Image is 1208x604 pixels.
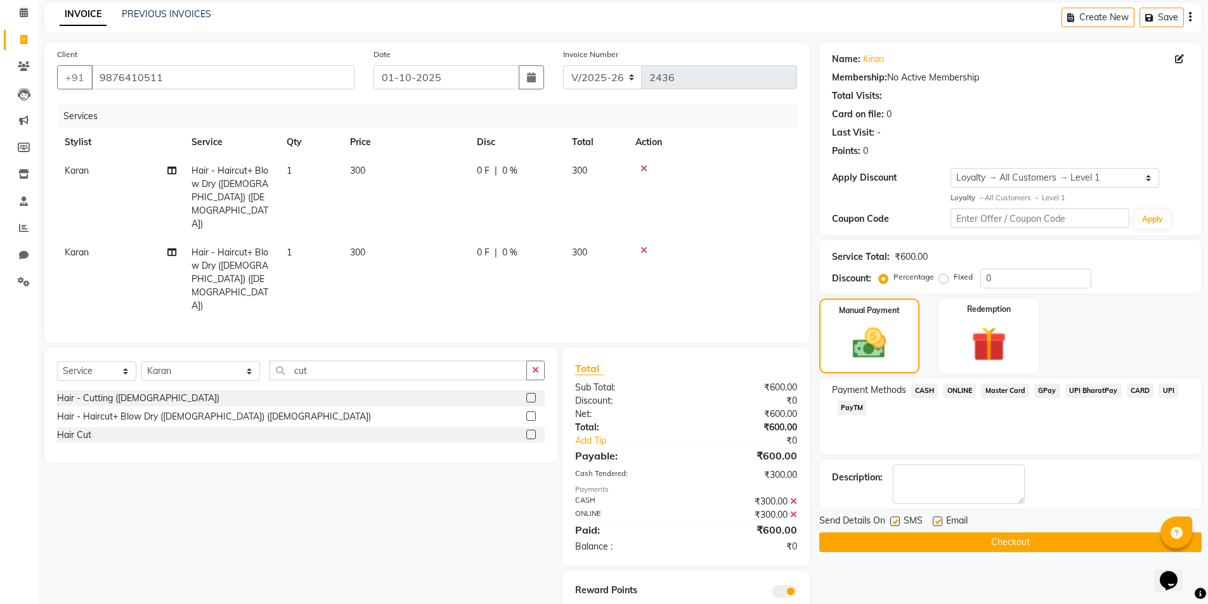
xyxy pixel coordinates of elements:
button: +91 [57,65,93,89]
div: Hair - Haircut+ Blow Dry ([DEMOGRAPHIC_DATA]) ([DEMOGRAPHIC_DATA]) [57,410,371,423]
a: Add Tip [566,434,706,447]
th: Service [184,128,279,157]
div: Payments [575,484,796,495]
div: 0 [887,108,892,121]
span: Payment Methods [832,383,906,397]
a: INVOICE [60,3,107,26]
div: Discount: [832,272,871,285]
span: Hair - Haircut+ Blow Dry ([DEMOGRAPHIC_DATA]) ([DEMOGRAPHIC_DATA]) [192,165,268,229]
div: Paid: [566,522,686,537]
label: Invoice Number [563,49,618,60]
button: Apply [1134,210,1171,229]
div: Hair - Cutting ([DEMOGRAPHIC_DATA]) [57,392,219,405]
span: Hair - Haircut+ Blow Dry ([DEMOGRAPHIC_DATA]) ([DEMOGRAPHIC_DATA]) [192,247,268,311]
div: - [877,126,881,139]
div: ₹300.00 [686,508,807,522]
span: Karan [65,247,89,258]
div: Sub Total: [566,381,686,394]
div: Service Total: [832,250,890,264]
span: UPI BharatPay [1065,383,1122,398]
div: All Customers → Level 1 [951,193,1189,203]
input: Search or Scan [270,361,528,380]
div: ₹600.00 [686,448,807,463]
label: Percentage [893,271,934,283]
button: Create New [1062,8,1134,27]
span: 1 [287,165,292,176]
label: Manual Payment [839,305,900,316]
span: 0 F [477,246,490,259]
iframe: chat widget [1155,553,1195,591]
div: Total: [566,421,686,434]
span: Total [575,362,604,375]
div: ₹600.00 [895,250,928,264]
div: Discount: [566,394,686,408]
div: Name: [832,53,861,66]
div: Net: [566,408,686,421]
div: Card on file: [832,108,884,121]
div: Payable: [566,448,686,463]
th: Action [628,128,797,157]
div: ₹0 [686,540,807,553]
span: 0 F [477,164,490,177]
span: | [495,246,497,259]
span: ONLINE [943,383,976,398]
span: Email [946,514,968,530]
div: Cash Tendered: [566,468,686,482]
span: 300 [350,247,365,258]
div: Total Visits: [832,89,882,103]
div: Hair Cut [57,428,91,442]
div: Membership: [832,71,887,84]
div: CASH [566,495,686,508]
th: Qty [279,128,342,157]
span: GPay [1034,383,1060,398]
span: Master Card [981,383,1029,398]
span: 0 % [502,246,517,259]
div: ₹300.00 [686,495,807,508]
span: CARD [1127,383,1154,398]
label: Redemption [967,304,1011,315]
div: ONLINE [566,508,686,522]
label: Date [373,49,391,60]
div: ₹600.00 [686,381,807,394]
div: Services [58,105,807,128]
th: Price [342,128,469,157]
div: Coupon Code [832,212,951,226]
a: PREVIOUS INVOICES [122,8,211,20]
div: ₹600.00 [686,421,807,434]
div: ₹0 [686,394,807,408]
th: Stylist [57,128,184,157]
input: Search by Name/Mobile/Email/Code [91,65,354,89]
div: Reward Points [566,584,686,598]
span: CASH [911,383,938,398]
span: Send Details On [819,514,885,530]
div: Points: [832,145,861,158]
span: 300 [350,165,365,176]
span: UPI [1159,383,1178,398]
label: Fixed [954,271,973,283]
button: Checkout [819,532,1202,552]
span: 1 [287,247,292,258]
span: 300 [572,165,587,176]
img: _cash.svg [842,324,897,363]
div: 0 [863,145,868,158]
div: ₹600.00 [686,522,807,537]
div: ₹300.00 [686,468,807,482]
span: PayTM [837,401,867,415]
div: Balance : [566,540,686,553]
div: ₹0 [706,434,807,447]
span: 300 [572,247,587,258]
th: Total [564,128,628,157]
span: Karan [65,165,89,176]
div: Apply Discount [832,171,951,184]
div: No Active Membership [832,71,1189,84]
button: Save [1140,8,1184,27]
th: Disc [469,128,564,157]
div: Last Visit: [832,126,874,139]
img: _gift.svg [961,323,1017,366]
span: | [495,164,497,177]
div: Description: [832,471,883,484]
label: Client [57,49,77,60]
a: Kiran [863,53,884,66]
input: Enter Offer / Coupon Code [951,209,1129,228]
strong: Loyalty → [951,193,984,202]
